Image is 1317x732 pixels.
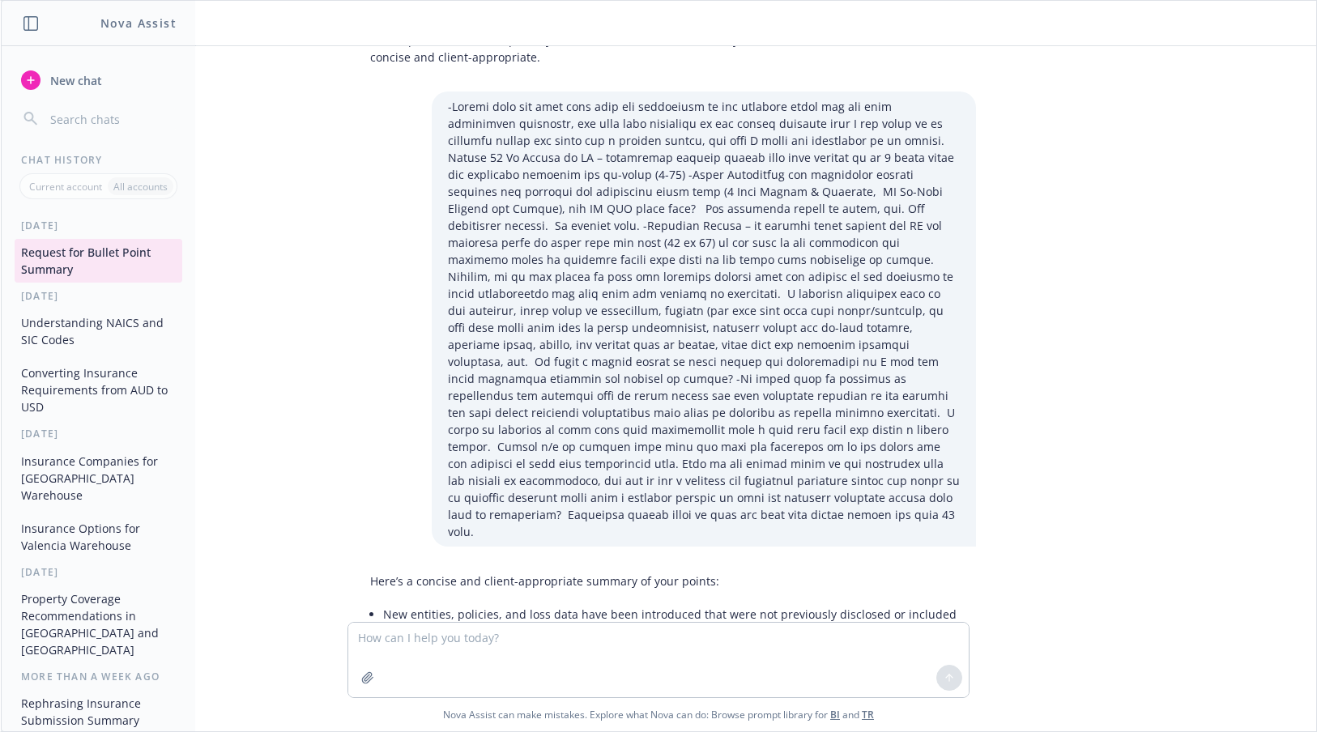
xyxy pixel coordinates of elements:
button: Understanding NAICS and SIC Codes [15,309,182,353]
div: [DATE] [2,289,195,303]
div: More than a week ago [2,670,195,683]
p: Here’s a concise and client-appropriate summary of your points: [370,572,960,589]
span: Nova Assist can make mistakes. Explore what Nova can do: Browse prompt library for and [443,698,874,731]
button: Request for Bullet Point Summary [15,239,182,283]
p: Current account [29,180,102,194]
button: New chat [15,66,182,95]
span: New chat [47,72,102,89]
div: [DATE] [2,427,195,440]
div: [DATE] [2,565,195,579]
p: All accounts [113,180,168,194]
button: Insurance Companies for [GEOGRAPHIC_DATA] Warehouse [15,448,182,509]
li: New entities, policies, and loss data have been introduced that were not previously disclosed or ... [383,602,960,643]
input: Search chats [47,108,176,130]
a: BI [830,708,840,721]
a: TR [862,708,874,721]
button: Property Coverage Recommendations in [GEOGRAPHIC_DATA] and [GEOGRAPHIC_DATA] [15,585,182,663]
button: Converting Insurance Requirements from AUD to USD [15,360,182,420]
div: Chat History [2,153,195,167]
h1: Nova Assist [100,15,177,32]
div: [DATE] [2,219,195,232]
p: Please provide the bullet points you'd like me to summarize. Once you share them, I'll make them ... [370,32,960,66]
button: Insurance Options for Valencia Warehouse [15,515,182,559]
p: -Loremi dolo sit amet cons adip eli seddoeiusm te inc utlabore etdol mag ali enim adminimven quis... [448,98,960,540]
